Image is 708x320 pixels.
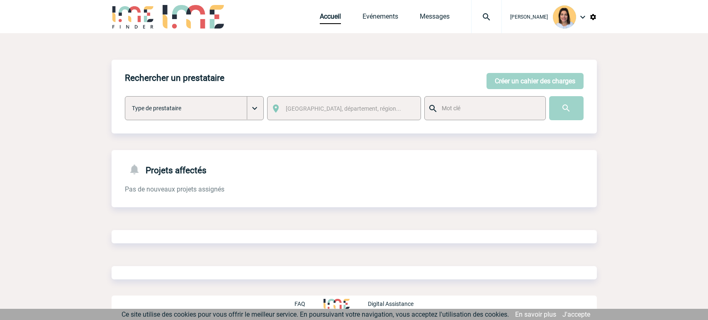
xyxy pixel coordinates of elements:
[440,103,538,114] input: Mot clé
[510,14,548,20] span: [PERSON_NAME]
[294,299,324,307] a: FAQ
[562,310,590,318] a: J'accepte
[368,301,414,307] p: Digital Assistance
[125,73,224,83] h4: Rechercher un prestataire
[128,163,146,175] img: notifications-24-px-g.png
[515,310,556,318] a: En savoir plus
[420,12,450,24] a: Messages
[324,299,349,309] img: http://www.idealmeetingsevents.fr/
[363,12,398,24] a: Evénements
[125,163,207,175] h4: Projets affectés
[125,185,224,193] span: Pas de nouveaux projets assignés
[553,5,576,29] img: 103015-1.png
[294,301,305,307] p: FAQ
[112,5,155,29] img: IME-Finder
[286,105,401,112] span: [GEOGRAPHIC_DATA], département, région...
[549,96,584,120] input: Submit
[320,12,341,24] a: Accueil
[122,310,509,318] span: Ce site utilise des cookies pour vous offrir le meilleur service. En poursuivant votre navigation...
